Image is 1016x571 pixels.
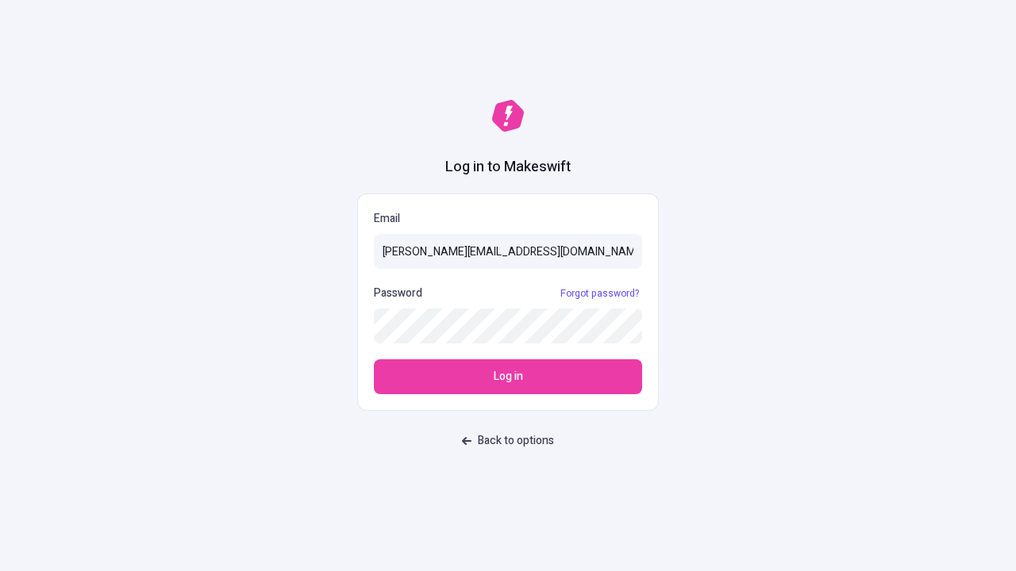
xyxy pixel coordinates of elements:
[374,285,422,302] p: Password
[478,432,554,450] span: Back to options
[445,157,571,178] h1: Log in to Makeswift
[452,427,564,455] button: Back to options
[494,368,523,385] span: Log in
[374,359,642,394] button: Log in
[374,234,642,269] input: Email
[557,287,642,300] a: Forgot password?
[374,210,642,228] p: Email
